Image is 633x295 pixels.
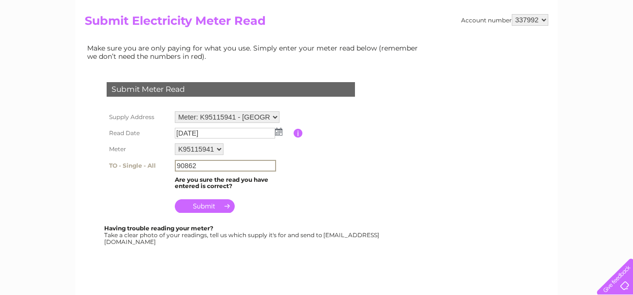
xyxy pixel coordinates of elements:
[104,125,172,141] th: Read Date
[104,225,381,245] div: Take a clear photo of your readings, tell us which supply it's for and send to [EMAIL_ADDRESS][DO...
[601,41,624,49] a: Log out
[172,174,294,192] td: Are you sure the read you have entered is correct?
[104,109,172,125] th: Supply Address
[548,41,562,49] a: Blog
[104,225,213,232] b: Having trouble reading your meter?
[568,41,592,49] a: Contact
[461,14,548,26] div: Account number
[486,41,507,49] a: Energy
[104,157,172,174] th: TO - Single - All
[462,41,480,49] a: Water
[294,129,303,138] input: Information
[85,42,426,62] td: Make sure you are only paying for what you use. Simply enter your meter read below (remember we d...
[175,199,235,213] input: Submit
[513,41,542,49] a: Telecoms
[275,128,282,136] img: ...
[85,14,548,33] h2: Submit Electricity Meter Read
[449,5,517,17] a: 0333 014 3131
[87,5,547,47] div: Clear Business is a trading name of Verastar Limited (registered in [GEOGRAPHIC_DATA] No. 3667643...
[22,25,72,55] img: logo.png
[107,82,355,97] div: Submit Meter Read
[104,141,172,157] th: Meter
